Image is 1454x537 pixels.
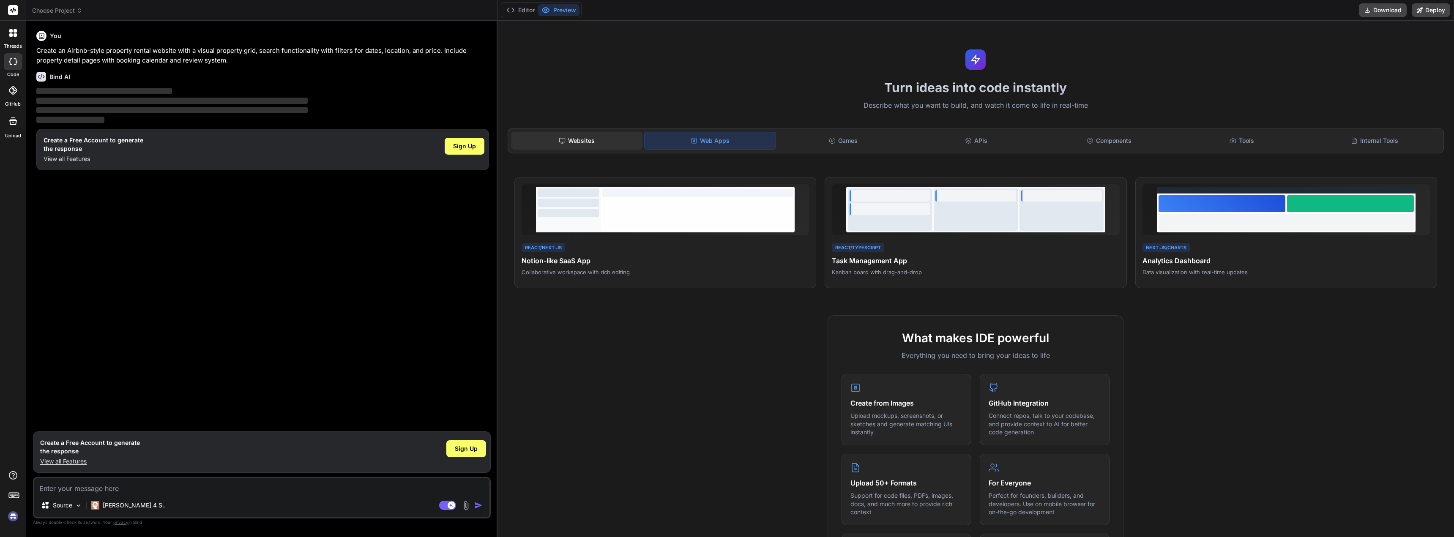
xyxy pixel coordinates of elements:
img: icon [474,501,483,510]
span: Choose Project [32,6,82,15]
div: Internal Tools [1309,132,1440,150]
h2: What makes IDE powerful [842,329,1110,347]
p: Perfect for founders, builders, and developers. Use on mobile browser for on-the-go development [989,491,1101,516]
h4: For Everyone [989,478,1101,488]
span: Sign Up [453,142,476,150]
h1: Create a Free Account to generate the response [44,136,143,153]
h4: Upload 50+ Formats [850,478,962,488]
h6: You [50,32,61,40]
span: ‌ [36,107,308,113]
img: attachment [461,501,471,510]
h4: Notion-like SaaS App [522,256,809,266]
p: Support for code files, PDFs, images, docs, and much more to provide rich context [850,491,962,516]
h4: Task Management App [832,256,1119,266]
span: privacy [113,520,128,525]
img: Claude 4 Sonnet [91,501,99,510]
h4: Create from Images [850,398,962,408]
div: Websites [511,132,642,150]
p: Source [53,501,72,510]
h1: Turn ideas into code instantly [503,80,1449,95]
h6: Bind AI [49,73,70,81]
p: Everything you need to bring your ideas to life [842,350,1110,360]
h1: Create a Free Account to generate the response [40,439,140,455]
div: React/Next.js [522,243,565,253]
span: ‌ [36,117,104,123]
img: Pick Models [75,502,82,509]
div: Tools [1176,132,1307,150]
p: Describe what you want to build, and watch it come to life in real-time [503,100,1449,111]
h4: GitHub Integration [989,398,1101,408]
div: Components [1043,132,1174,150]
span: ‌ [36,88,172,94]
label: GitHub [5,101,21,108]
span: Sign Up [455,444,478,453]
h4: Analytics Dashboard [1142,256,1430,266]
p: View all Features [44,155,143,163]
p: Kanban board with drag-and-drop [832,268,1119,276]
p: Create an Airbnb-style property rental website with a visual property grid, search functionality ... [36,46,489,65]
button: Download [1359,3,1407,17]
div: Games [778,132,909,150]
label: code [7,71,19,78]
button: Deploy [1412,3,1450,17]
p: [PERSON_NAME] 4 S.. [103,501,166,510]
div: React/TypeScript [832,243,884,253]
p: View all Features [40,457,140,466]
span: ‌ [36,98,308,104]
p: Connect repos, talk to your codebase, and provide context to AI for better code generation [989,412,1101,436]
label: threads [4,43,22,50]
p: Collaborative workspace with rich editing [522,268,809,276]
label: Upload [5,132,21,139]
button: Preview [538,4,579,16]
div: APIs [910,132,1041,150]
img: signin [6,509,20,523]
button: Editor [503,4,538,16]
p: Data visualization with real-time updates [1142,268,1430,276]
p: Upload mockups, screenshots, or sketches and generate matching UIs instantly [850,412,962,436]
div: Web Apps [644,132,776,150]
div: Next.js/Charts [1142,243,1190,253]
p: Always double-check its answers. Your in Bind [33,518,491,526]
